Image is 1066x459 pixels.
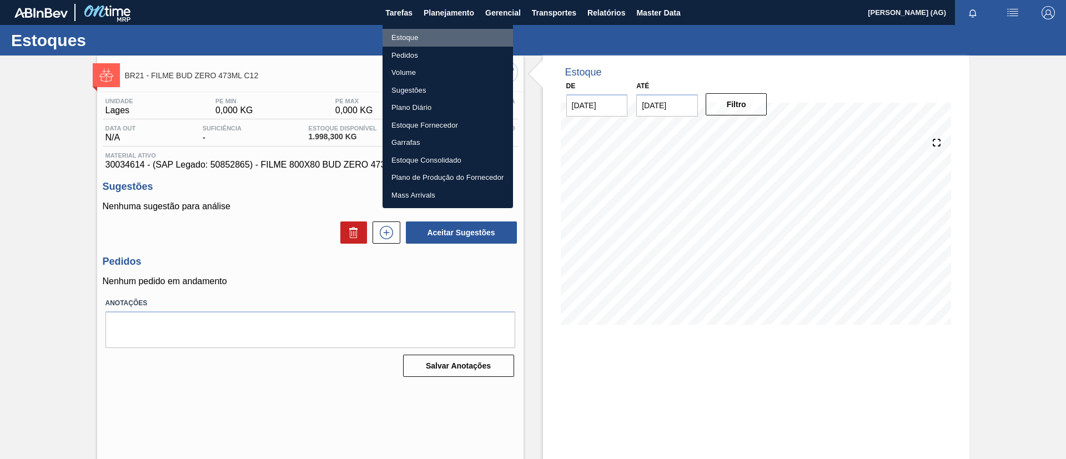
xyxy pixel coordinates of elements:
a: Sugestões [383,82,513,99]
a: Estoque Fornecedor [383,117,513,134]
a: Plano Diário [383,99,513,117]
a: Garrafas [383,134,513,152]
a: Mass Arrivals [383,186,513,204]
a: Estoque Consolidado [383,152,513,169]
a: Volume [383,64,513,82]
a: Estoque [383,29,513,47]
a: Pedidos [383,47,513,64]
a: Plano de Produção do Fornecedor [383,169,513,186]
